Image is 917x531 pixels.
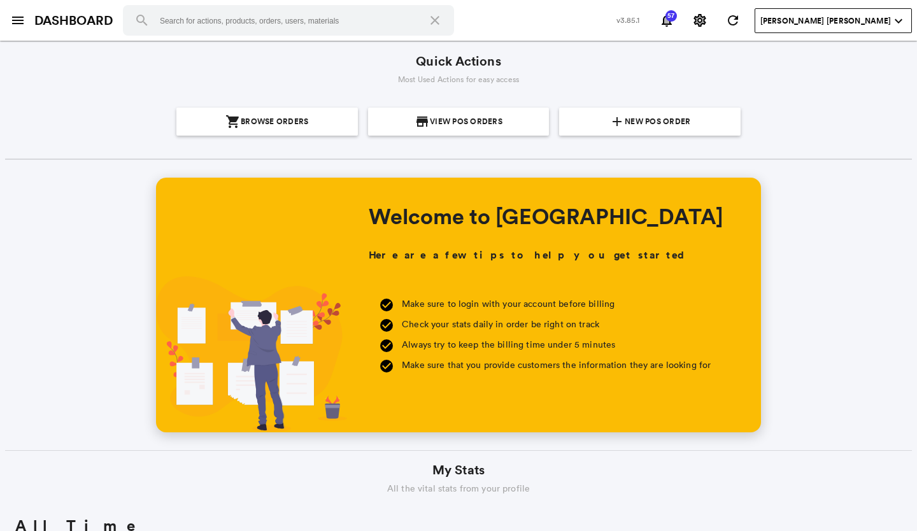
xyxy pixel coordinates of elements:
md-icon: {{action.icon}} [225,114,241,129]
span: New POS Order [625,108,690,136]
span: My Stats [432,461,485,479]
span: [PERSON_NAME] [PERSON_NAME] [760,15,891,27]
md-icon: check_circle [379,318,394,333]
button: Clear [420,5,450,36]
md-icon: {{action.icon}} [415,114,430,129]
p: Make sure to login with your account before billing [402,296,711,311]
span: Most Used Actions for easy access [398,74,520,85]
input: Search for actions, products, orders, users, materials [123,5,454,36]
span: View POS Orders [430,108,502,136]
span: Browse Orders [241,108,308,136]
md-icon: {{action.icon}} [609,114,625,129]
md-icon: search [134,13,150,28]
span: 57 [665,13,678,19]
span: All the vital stats from your profile [387,482,530,495]
md-icon: refresh [725,13,741,28]
md-icon: settings [692,13,707,28]
md-icon: expand_more [891,13,906,29]
md-icon: close [427,13,443,28]
md-icon: check_circle [379,338,394,353]
h1: Welcome to [GEOGRAPHIC_DATA] [369,203,723,229]
p: Check your stats daily in order be right on track [402,316,711,332]
button: User [755,8,912,33]
button: Notifications [654,8,679,33]
span: Quick Actions [416,52,501,71]
button: open sidebar [5,8,31,33]
h3: Here are a few tips to help you get started [369,248,688,263]
md-icon: notifications [659,13,674,28]
a: {{action.icon}}View POS Orders [368,108,550,136]
a: DASHBOARD [34,11,113,30]
button: Search [127,5,157,36]
md-icon: menu [10,13,25,28]
a: {{action.icon}}Browse Orders [176,108,358,136]
p: Make sure that you provide customers the information they are looking for [402,357,711,372]
a: {{action.icon}}New POS Order [559,108,741,136]
button: Refresh State [720,8,746,33]
button: Settings [687,8,713,33]
md-icon: check_circle [379,297,394,313]
p: Always try to keep the billing time under 5 minutes [402,337,711,352]
md-icon: check_circle [379,358,394,374]
span: v3.85.1 [616,15,640,25]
